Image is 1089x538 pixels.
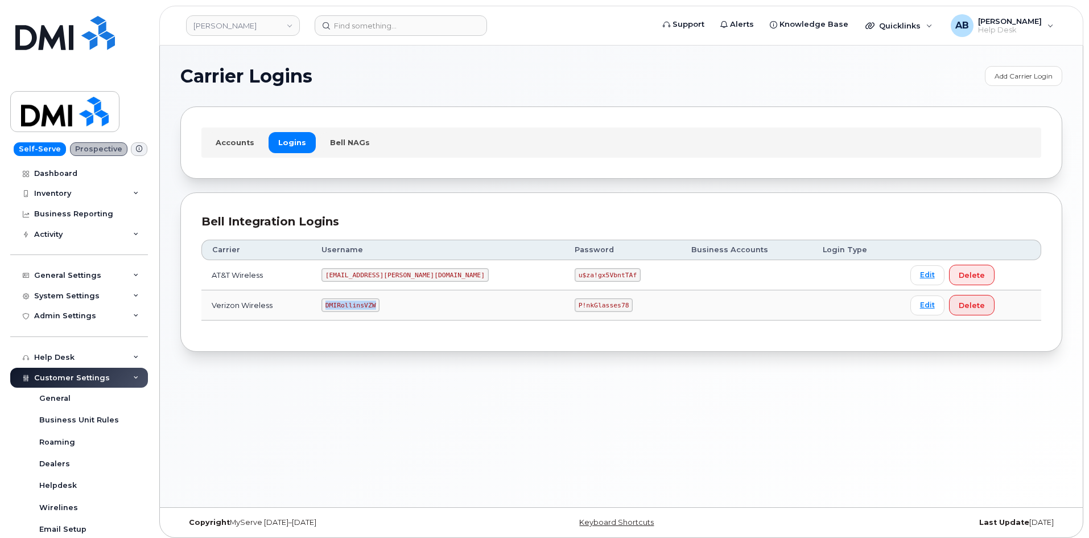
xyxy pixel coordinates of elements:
a: Edit [910,265,944,285]
th: Carrier [201,240,311,260]
th: Login Type [812,240,900,260]
th: Business Accounts [681,240,812,260]
span: Delete [959,270,985,281]
a: Bell NAGs [320,132,379,153]
div: [DATE] [768,518,1062,527]
span: Delete [959,300,985,311]
a: Add Carrier Login [985,66,1062,86]
code: [EMAIL_ADDRESS][PERSON_NAME][DOMAIN_NAME] [321,268,489,282]
button: Delete [949,295,995,315]
span: Carrier Logins [180,68,312,85]
th: Password [564,240,681,260]
strong: Last Update [979,518,1029,527]
a: Keyboard Shortcuts [579,518,654,527]
a: Logins [269,132,316,153]
strong: Copyright [189,518,230,527]
a: Accounts [206,132,264,153]
a: Edit [910,295,944,315]
td: Verizon Wireless [201,290,311,321]
td: AT&T Wireless [201,260,311,290]
code: u$za!gx5VbntTAf [575,268,641,282]
code: P!nkGlasses78 [575,298,633,312]
button: Delete [949,265,995,285]
div: Bell Integration Logins [201,213,1041,230]
code: DMIRollinsVZW [321,298,379,312]
div: MyServe [DATE]–[DATE] [180,518,475,527]
th: Username [311,240,564,260]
